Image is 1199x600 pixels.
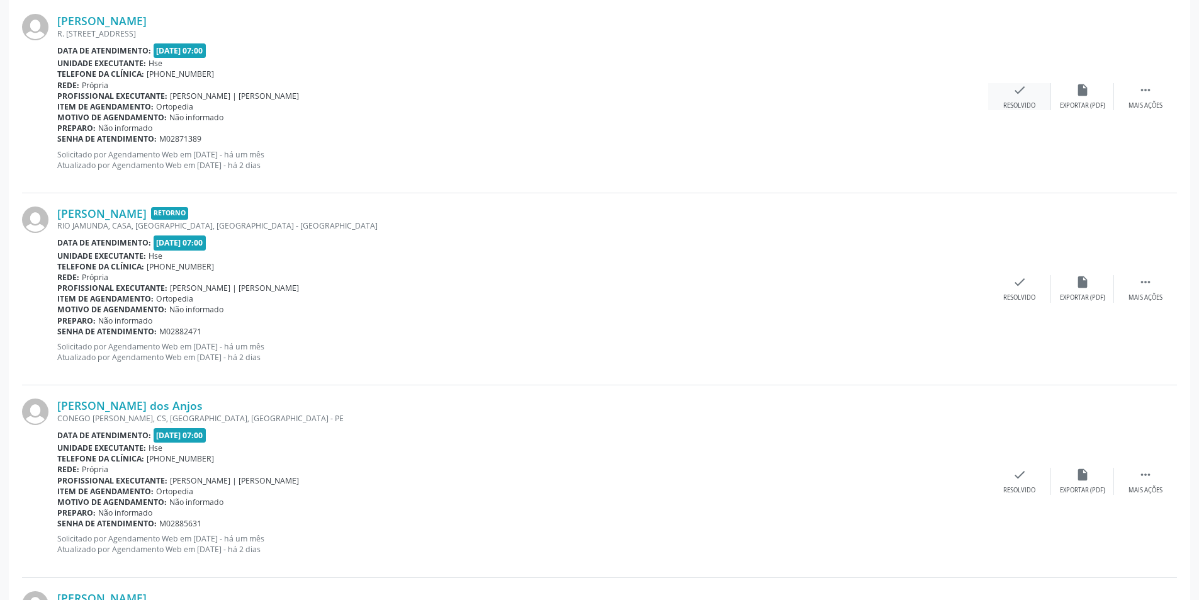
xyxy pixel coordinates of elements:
p: Solicitado por Agendamento Web em [DATE] - há um mês Atualizado por Agendamento Web em [DATE] - h... [57,341,988,363]
b: Telefone da clínica: [57,261,144,272]
span: M02871389 [159,133,201,144]
span: Própria [82,80,108,91]
p: Solicitado por Agendamento Web em [DATE] - há um mês Atualizado por Agendamento Web em [DATE] - h... [57,533,988,555]
a: [PERSON_NAME] [57,14,147,28]
span: Hse [149,251,162,261]
b: Item de agendamento: [57,101,154,112]
b: Senha de atendimento: [57,133,157,144]
span: [PERSON_NAME] | [PERSON_NAME] [170,91,299,101]
div: Exportar (PDF) [1060,486,1105,495]
span: [PERSON_NAME] | [PERSON_NAME] [170,475,299,486]
span: Não informado [169,304,223,315]
b: Telefone da clínica: [57,69,144,79]
b: Senha de atendimento: [57,326,157,337]
div: Exportar (PDF) [1060,293,1105,302]
span: [DATE] 07:00 [154,43,206,58]
b: Data de atendimento: [57,430,151,441]
i: insert_drive_file [1076,275,1089,289]
i:  [1139,275,1152,289]
i: check [1013,468,1027,482]
b: Profissional executante: [57,91,167,101]
img: img [22,14,48,40]
b: Senha de atendimento: [57,518,157,529]
span: [DATE] 07:00 [154,235,206,250]
span: Ortopedia [156,293,193,304]
b: Data de atendimento: [57,45,151,56]
div: Resolvido [1003,293,1035,302]
span: Ortopedia [156,101,193,112]
span: Não informado [169,497,223,507]
span: [DATE] 07:00 [154,428,206,443]
i: check [1013,275,1027,289]
a: [PERSON_NAME] dos Anjos [57,399,203,412]
span: [PHONE_NUMBER] [147,69,214,79]
span: Própria [82,464,108,475]
div: CONEGO [PERSON_NAME], CS, [GEOGRAPHIC_DATA], [GEOGRAPHIC_DATA] - PE [57,413,988,424]
b: Preparo: [57,123,96,133]
b: Rede: [57,80,79,91]
span: Não informado [98,507,152,518]
span: Retorno [151,207,188,220]
b: Motivo de agendamento: [57,497,167,507]
span: Hse [149,58,162,69]
img: img [22,399,48,425]
b: Motivo de agendamento: [57,112,167,123]
b: Item de agendamento: [57,293,154,304]
span: Não informado [98,315,152,326]
div: Mais ações [1129,293,1162,302]
b: Rede: [57,464,79,475]
span: [PERSON_NAME] | [PERSON_NAME] [170,283,299,293]
b: Preparo: [57,315,96,326]
span: M02882471 [159,326,201,337]
div: Exportar (PDF) [1060,101,1105,110]
img: img [22,207,48,233]
div: Mais ações [1129,486,1162,495]
b: Profissional executante: [57,475,167,486]
b: Rede: [57,272,79,283]
b: Unidade executante: [57,251,146,261]
i: insert_drive_file [1076,468,1089,482]
span: Não informado [98,123,152,133]
b: Item de agendamento: [57,486,154,497]
i: insert_drive_file [1076,83,1089,97]
b: Unidade executante: [57,443,146,453]
i: check [1013,83,1027,97]
div: RIO JAMUNDA, CASA, [GEOGRAPHIC_DATA], [GEOGRAPHIC_DATA] - [GEOGRAPHIC_DATA] [57,220,988,231]
p: Solicitado por Agendamento Web em [DATE] - há um mês Atualizado por Agendamento Web em [DATE] - h... [57,149,988,171]
span: Ortopedia [156,486,193,497]
div: Resolvido [1003,101,1035,110]
span: [PHONE_NUMBER] [147,453,214,464]
b: Preparo: [57,507,96,518]
b: Motivo de agendamento: [57,304,167,315]
i:  [1139,468,1152,482]
i:  [1139,83,1152,97]
div: Resolvido [1003,486,1035,495]
b: Data de atendimento: [57,237,151,248]
b: Profissional executante: [57,283,167,293]
span: Hse [149,443,162,453]
a: [PERSON_NAME] [57,207,147,220]
div: Mais ações [1129,101,1162,110]
span: [PHONE_NUMBER] [147,261,214,272]
b: Telefone da clínica: [57,453,144,464]
span: Própria [82,272,108,283]
span: M02885631 [159,518,201,529]
span: Não informado [169,112,223,123]
b: Unidade executante: [57,58,146,69]
div: R. [STREET_ADDRESS] [57,28,988,39]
